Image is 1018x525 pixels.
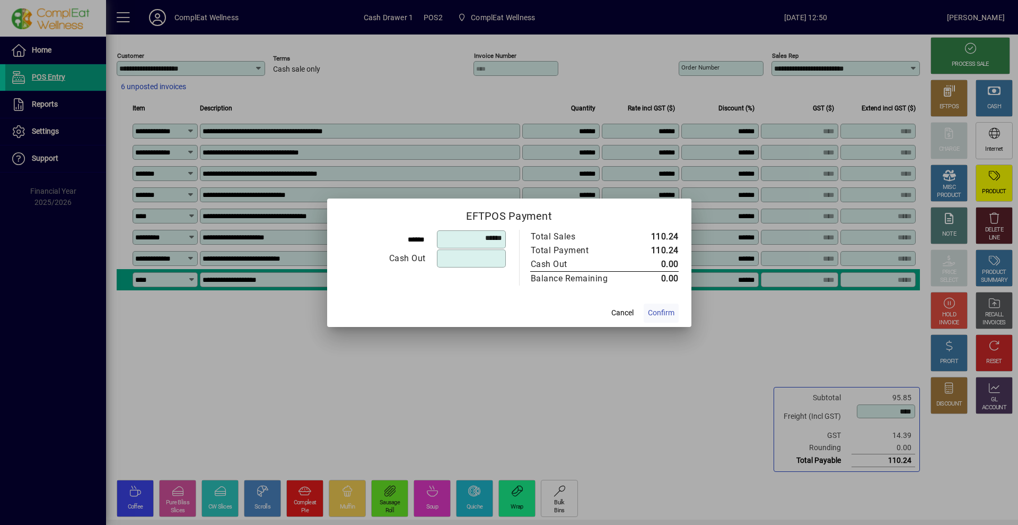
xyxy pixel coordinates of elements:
span: Confirm [648,307,674,319]
h2: EFTPOS Payment [327,199,691,229]
td: 0.00 [630,257,679,272]
td: 0.00 [630,271,679,286]
td: Total Sales [530,230,630,244]
td: 110.24 [630,230,679,244]
td: Total Payment [530,244,630,257]
td: 110.24 [630,244,679,257]
div: Cash Out [340,252,426,265]
div: Cash Out [531,258,620,271]
span: Cancel [611,307,634,319]
button: Cancel [605,304,639,323]
button: Confirm [644,304,679,323]
div: Balance Remaining [531,272,620,285]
